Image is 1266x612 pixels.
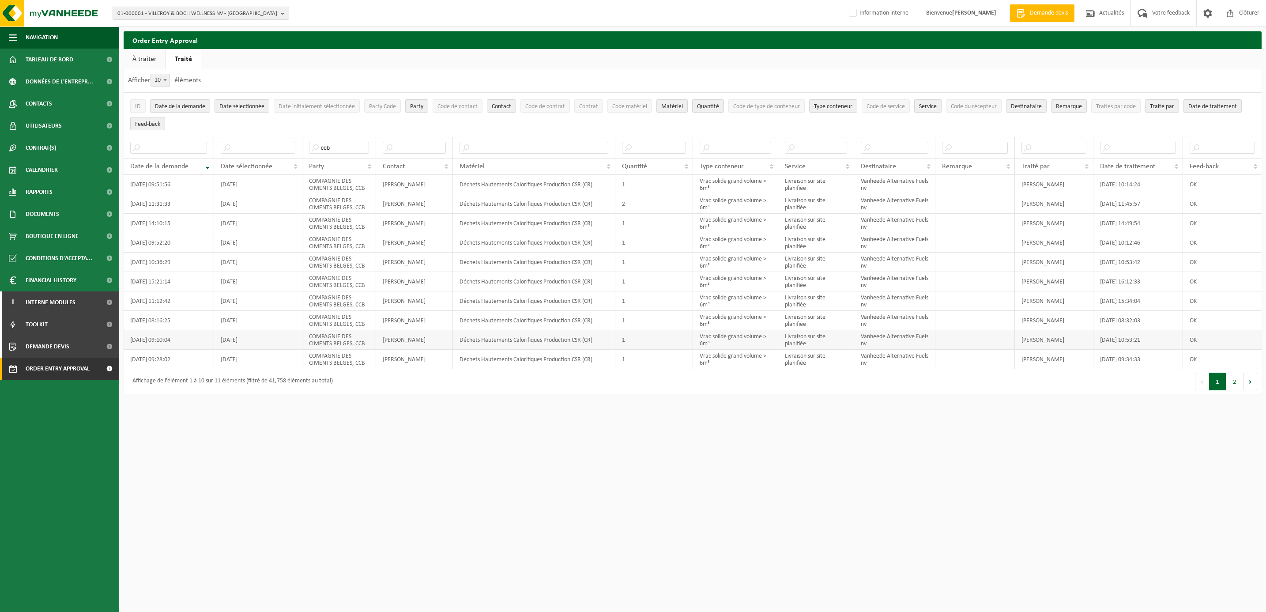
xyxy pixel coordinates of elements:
[942,163,972,170] span: Remarque
[854,311,936,330] td: Vanheede Alternative Fuels nv
[778,233,854,253] td: Livraison sur site planifiée
[1015,291,1093,311] td: [PERSON_NAME]
[692,99,724,113] button: QuantitéQuantité: Activate to sort
[302,291,376,311] td: COMPAGNIE DES CIMENTS BELGES, CCB
[693,330,779,350] td: Vrac solide grand volume > 6m³
[1015,214,1093,233] td: [PERSON_NAME]
[693,175,779,194] td: Vrac solide grand volume > 6m³
[453,194,615,214] td: Déchets Hautements Calorifiques Production CSR (CR)
[951,103,997,110] span: Code du récepteur
[1015,253,1093,272] td: [PERSON_NAME]
[914,99,942,113] button: ServiceService: Activate to sort
[1226,373,1243,390] button: 2
[492,103,511,110] span: Contact
[693,291,779,311] td: Vrac solide grand volume > 6m³
[1243,373,1257,390] button: Next
[1195,373,1209,390] button: Previous
[302,253,376,272] td: COMPAGNIE DES CIMENTS BELGES, CCB
[376,330,453,350] td: [PERSON_NAME]
[124,214,214,233] td: [DATE] 14:10:15
[376,350,453,369] td: [PERSON_NAME]
[1091,99,1141,113] button: Traités par codeTraités par code: Activate to sort
[693,350,779,369] td: Vrac solide grand volume > 6m³
[615,272,693,291] td: 1
[453,175,615,194] td: Déchets Hautements Calorifiques Production CSR (CR)
[778,175,854,194] td: Livraison sur site planifiée
[693,272,779,291] td: Vrac solide grand volume > 6m³
[574,99,603,113] button: ContratContrat: Activate to sort
[130,117,165,130] button: Feed-backFeed-back: Activate to sort
[453,253,615,272] td: Déchets Hautements Calorifiques Production CSR (CR)
[302,175,376,194] td: COMPAGNIE DES CIMENTS BELGES, CCB
[693,311,779,330] td: Vrac solide grand volume > 6m³
[778,330,854,350] td: Livraison sur site planifiée
[487,99,516,113] button: ContactContact: Activate to sort
[1015,272,1093,291] td: [PERSON_NAME]
[1093,175,1183,194] td: [DATE] 10:14:24
[376,272,453,291] td: [PERSON_NAME]
[778,214,854,233] td: Livraison sur site planifiée
[854,350,936,369] td: Vanheede Alternative Fuels nv
[214,291,302,311] td: [DATE]
[622,163,647,170] span: Quantité
[867,103,905,110] span: Code de service
[166,49,201,69] a: Traité
[130,163,188,170] span: Date de la demande
[520,99,570,113] button: Code de contratCode de contrat: Activate to sort
[26,159,58,181] span: Calendrier
[302,194,376,214] td: COMPAGNIE DES CIMENTS BELGES, CCB
[376,194,453,214] td: [PERSON_NAME]
[221,163,272,170] span: Date sélectionnée
[302,330,376,350] td: COMPAGNIE DES CIMENTS BELGES, CCB
[26,314,48,336] span: Toolkit
[376,291,453,311] td: [PERSON_NAME]
[778,194,854,214] td: Livraison sur site planifiée
[1011,103,1042,110] span: Destinataire
[155,103,205,110] span: Date de la demande
[693,194,779,214] td: Vrac solide grand volume > 6m³
[854,214,936,233] td: Vanheede Alternative Fuels nv
[214,175,302,194] td: [DATE]
[1183,253,1262,272] td: OK
[124,31,1262,49] h2: Order Entry Approval
[693,214,779,233] td: Vrac solide grand volume > 6m³
[453,291,615,311] td: Déchets Hautements Calorifiques Production CSR (CR)
[302,233,376,253] td: COMPAGNIE DES CIMENTS BELGES, CCB
[26,247,92,269] span: Conditions d'accepta...
[615,175,693,194] td: 1
[854,194,936,214] td: Vanheede Alternative Fuels nv
[697,103,719,110] span: Quantité
[1093,291,1183,311] td: [DATE] 15:34:04
[124,233,214,253] td: [DATE] 09:52:20
[453,311,615,330] td: Déchets Hautements Calorifiques Production CSR (CR)
[26,181,53,203] span: Rapports
[302,350,376,369] td: COMPAGNIE DES CIMENTS BELGES, CCB
[124,49,166,69] a: À traiter
[453,272,615,291] td: Déchets Hautements Calorifiques Production CSR (CR)
[1183,233,1262,253] td: OK
[1145,99,1179,113] button: Traité parTraité par: Activate to sort
[124,253,214,272] td: [DATE] 10:36:29
[26,71,93,93] span: Données de l'entrepr...
[615,291,693,311] td: 1
[952,10,996,16] strong: [PERSON_NAME]
[26,291,75,314] span: Interne modules
[1015,311,1093,330] td: [PERSON_NAME]
[854,175,936,194] td: Vanheede Alternative Fuels nv
[656,99,688,113] button: MatérielMatériel: Activate to sort
[1093,253,1183,272] td: [DATE] 10:53:42
[862,99,910,113] button: Code de serviceCode de service: Activate to sort
[376,233,453,253] td: [PERSON_NAME]
[151,74,170,87] span: 10
[814,103,852,110] span: Type conteneur
[302,214,376,233] td: COMPAGNIE DES CIMENTS BELGES, CCB
[1015,350,1093,369] td: [PERSON_NAME]
[214,272,302,291] td: [DATE]
[1093,194,1183,214] td: [DATE] 11:45:57
[26,137,56,159] span: Contrat(s)
[861,163,896,170] span: Destinataire
[453,214,615,233] td: Déchets Hautements Calorifiques Production CSR (CR)
[615,214,693,233] td: 1
[214,233,302,253] td: [DATE]
[854,233,936,253] td: Vanheede Alternative Fuels nv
